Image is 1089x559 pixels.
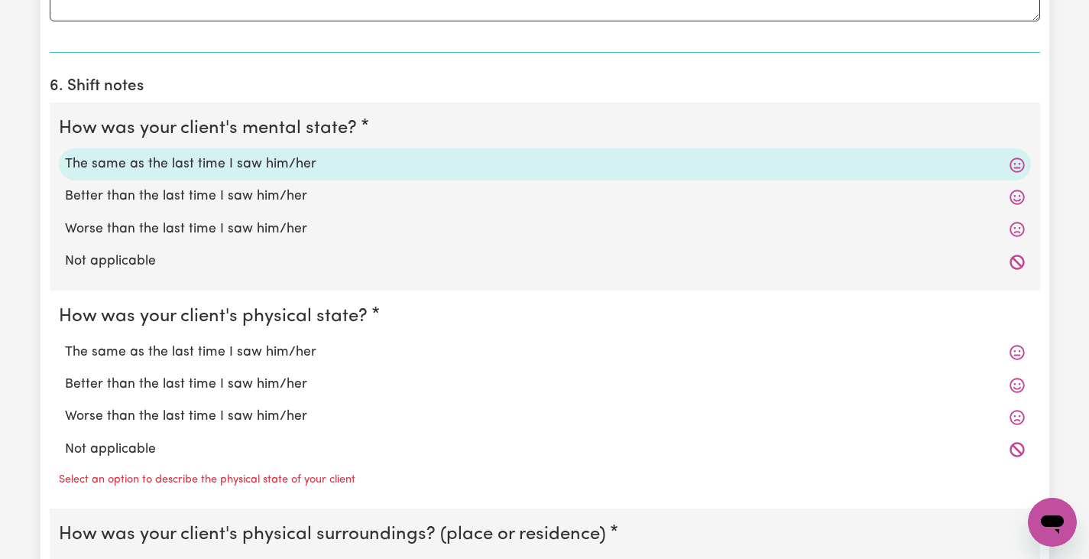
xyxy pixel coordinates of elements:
label: The same as the last time I saw him/her [65,154,1025,174]
legend: How was your client's physical state? [59,303,374,330]
h2: 6. Shift notes [50,77,1040,96]
label: Worse than the last time I saw him/her [65,219,1025,239]
label: Worse than the last time I saw him/her [65,407,1025,427]
label: The same as the last time I saw him/her [65,343,1025,362]
p: Select an option to describe the physical state of your client [59,472,355,489]
label: Not applicable [65,252,1025,271]
legend: How was your client's mental state? [59,115,363,142]
legend: How was your client's physical surroundings? (place or residence) [59,521,612,548]
label: Not applicable [65,440,1025,460]
iframe: Button to launch messaging window [1028,498,1077,547]
label: Better than the last time I saw him/her [65,187,1025,206]
label: Better than the last time I saw him/her [65,375,1025,395]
